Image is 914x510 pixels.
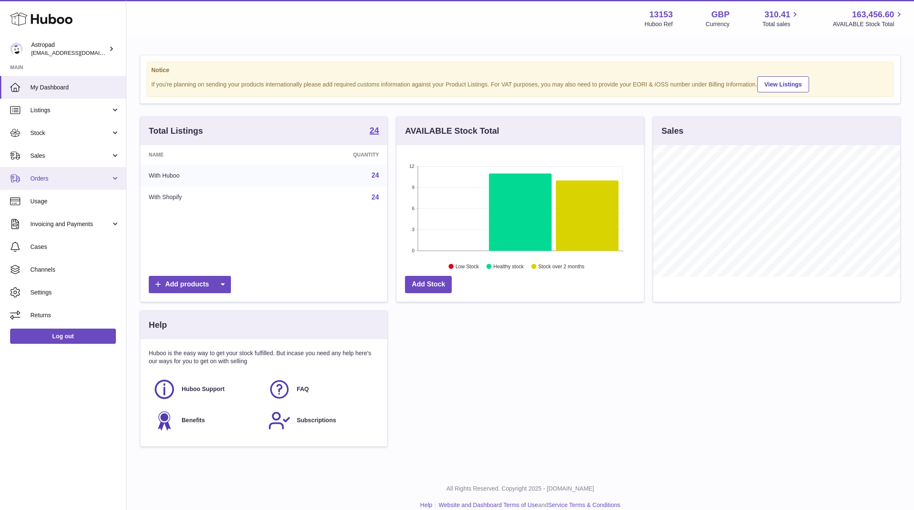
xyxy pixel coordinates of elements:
span: Invoicing and Payments [30,220,111,228]
span: My Dashboard [30,84,120,92]
span: [EMAIL_ADDRESS][DOMAIN_NAME] [31,49,124,56]
td: With Huboo [140,165,273,186]
img: matt@astropad.com [10,43,23,55]
a: 24 [370,126,379,136]
p: All Rights Reserved. Copyright 2025 - [DOMAIN_NAME] [133,485,907,493]
p: Huboo is the easy way to get your stock fulfilled. But incase you need any help here's our ways f... [149,349,379,365]
a: Website and Dashboard Terms of Use [439,502,538,508]
text: 6 [412,206,415,211]
a: Service Terms & Conditions [548,502,620,508]
span: Settings [30,289,120,297]
h3: Sales [662,125,683,137]
span: Usage [30,197,120,205]
strong: 13153 [649,9,673,20]
strong: Notice [151,66,889,74]
text: 9 [412,185,415,190]
strong: GBP [711,9,729,20]
text: Low Stock [456,264,479,270]
a: View Listings [757,76,809,92]
span: Listings [30,106,111,114]
a: Help [420,502,432,508]
span: Orders [30,175,111,183]
li: and [436,501,620,509]
text: Stock over 2 months [539,264,584,270]
span: Subscriptions [297,416,336,424]
span: Returns [30,311,120,319]
div: If you're planning on sending your products internationally please add required customs informati... [151,75,889,92]
a: 24 [372,172,379,179]
th: Name [140,145,273,165]
span: Benefits [182,416,205,424]
a: Add Stock [405,276,452,293]
span: Stock [30,129,111,137]
span: AVAILABLE Stock Total [833,20,904,28]
a: Huboo Support [153,378,260,401]
a: 310.41 Total sales [762,9,800,28]
span: 310.41 [764,9,790,20]
h3: Help [149,319,167,331]
a: 163,456.60 AVAILABLE Stock Total [833,9,904,28]
span: FAQ [297,385,309,393]
text: 0 [412,248,415,253]
span: 163,456.60 [852,9,894,20]
text: 12 [410,164,415,169]
span: Channels [30,266,120,274]
span: Sales [30,152,111,160]
a: FAQ [268,378,375,401]
text: 3 [412,227,415,232]
td: With Shopify [140,186,273,208]
span: Huboo Support [182,385,225,393]
a: Log out [10,329,116,344]
span: Cases [30,243,120,251]
a: Subscriptions [268,409,375,432]
strong: 24 [370,126,379,135]
h3: AVAILABLE Stock Total [405,125,499,137]
h3: Total Listings [149,125,203,137]
th: Quantity [273,145,387,165]
div: Currency [706,20,730,28]
a: 24 [372,194,379,201]
text: Healthy stock [493,264,524,270]
span: Total sales [762,20,800,28]
div: Astropad [31,41,107,57]
a: Benefits [153,409,260,432]
div: Huboo Ref [645,20,673,28]
a: Add products [149,276,231,293]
